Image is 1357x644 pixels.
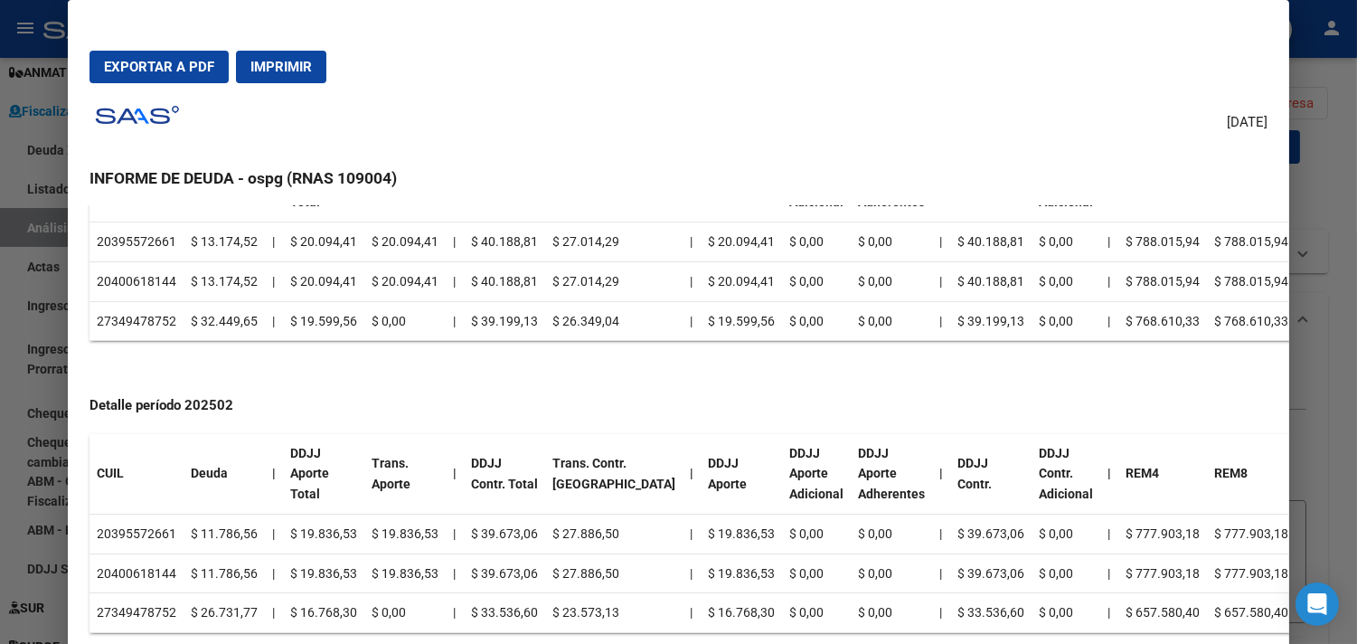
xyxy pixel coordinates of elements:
[283,261,364,301] td: $ 20.094,41
[932,223,950,262] td: |
[782,261,851,301] td: $ 0,00
[950,514,1032,554] td: $ 39.673,06
[1118,301,1207,341] td: $ 768.610,33
[950,434,1032,515] th: DDJJ Contr.
[950,554,1032,593] td: $ 39.673,06
[851,434,932,515] th: DDJJ Aporte Adherentes
[1296,582,1339,626] div: Open Intercom Messenger
[283,223,364,262] td: $ 20.094,41
[1032,223,1100,262] td: $ 0,00
[265,301,283,341] td: |
[1227,112,1267,133] span: [DATE]
[464,261,545,301] td: $ 40.188,81
[184,434,265,515] th: Deuda
[782,514,851,554] td: $ 0,00
[1032,301,1100,341] td: $ 0,00
[545,554,683,593] td: $ 27.886,50
[1207,223,1296,262] td: $ 788.015,94
[90,223,184,262] td: 20395572661
[184,301,265,341] td: $ 32.449,65
[545,593,683,633] td: $ 23.573,13
[932,434,950,515] th: |
[1118,223,1207,262] td: $ 788.015,94
[446,593,464,633] td: |
[851,301,932,341] td: $ 0,00
[932,593,950,633] td: |
[464,434,545,515] th: DDJJ Contr. Total
[1100,434,1118,515] th: |
[683,434,701,515] th: |
[545,514,683,554] td: $ 27.886,50
[265,554,283,593] td: |
[364,554,446,593] td: $ 19.836,53
[1118,514,1207,554] td: $ 777.903,18
[464,301,545,341] td: $ 39.199,13
[782,434,851,515] th: DDJJ Aporte Adicional
[1207,514,1296,554] td: $ 777.903,18
[1100,301,1118,341] td: |
[701,261,782,301] td: $ 20.094,41
[701,301,782,341] td: $ 19.599,56
[90,593,184,633] td: 27349478752
[932,554,950,593] td: |
[683,554,701,593] td: |
[851,514,932,554] td: $ 0,00
[283,514,364,554] td: $ 19.836,53
[545,223,683,262] td: $ 27.014,29
[1207,593,1296,633] td: $ 657.580,40
[446,301,464,341] td: |
[932,301,950,341] td: |
[265,434,283,515] th: |
[683,301,701,341] td: |
[851,554,932,593] td: $ 0,00
[364,301,446,341] td: $ 0,00
[364,514,446,554] td: $ 19.836,53
[545,261,683,301] td: $ 27.014,29
[364,593,446,633] td: $ 0,00
[1032,261,1100,301] td: $ 0,00
[782,301,851,341] td: $ 0,00
[950,261,1032,301] td: $ 40.188,81
[104,59,214,75] span: Exportar a PDF
[701,593,782,633] td: $ 16.768,30
[90,51,229,83] button: Exportar a PDF
[364,223,446,262] td: $ 20.094,41
[184,261,265,301] td: $ 13.174,52
[782,593,851,633] td: $ 0,00
[701,514,782,554] td: $ 19.836,53
[1118,554,1207,593] td: $ 777.903,18
[265,261,283,301] td: |
[851,593,932,633] td: $ 0,00
[683,261,701,301] td: |
[1100,554,1118,593] td: |
[283,301,364,341] td: $ 19.599,56
[1032,434,1100,515] th: DDJJ Contr. Adicional
[782,223,851,262] td: $ 0,00
[184,223,265,262] td: $ 13.174,52
[683,223,701,262] td: |
[545,434,683,515] th: Trans. Contr. [GEOGRAPHIC_DATA]
[90,434,184,515] th: CUIL
[701,223,782,262] td: $ 20.094,41
[851,261,932,301] td: $ 0,00
[464,593,545,633] td: $ 33.536,60
[184,593,265,633] td: $ 26.731,77
[464,554,545,593] td: $ 39.673,06
[283,554,364,593] td: $ 19.836,53
[1100,223,1118,262] td: |
[701,554,782,593] td: $ 19.836,53
[683,593,701,633] td: |
[364,261,446,301] td: $ 20.094,41
[283,434,364,515] th: DDJJ Aporte Total
[1100,261,1118,301] td: |
[446,434,464,515] th: |
[1118,593,1207,633] td: $ 657.580,40
[250,59,312,75] span: Imprimir
[1207,434,1296,515] th: REM8
[184,514,265,554] td: $ 11.786,56
[782,554,851,593] td: $ 0,00
[446,514,464,554] td: |
[283,593,364,633] td: $ 16.768,30
[1032,554,1100,593] td: $ 0,00
[446,554,464,593] td: |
